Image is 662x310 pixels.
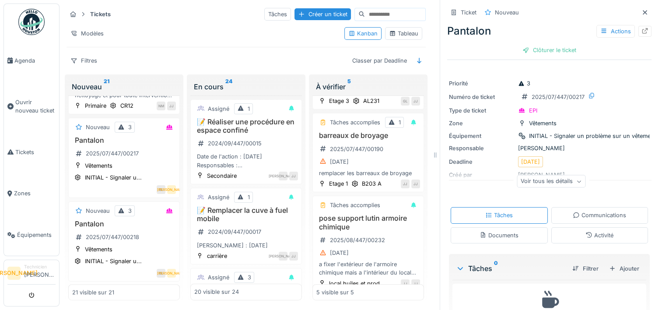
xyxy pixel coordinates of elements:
div: À vérifier [316,81,420,92]
div: [DATE] [521,158,540,166]
div: Modèles [67,27,108,40]
div: JJ [289,252,298,261]
div: GL [401,97,410,106]
div: [DATE] [330,249,349,257]
div: JJ [401,180,410,188]
div: Assigné [208,193,229,201]
div: 2025/07/447/00218 [86,233,139,241]
div: Etage 1 [329,180,348,188]
div: Priorité [449,79,515,88]
a: [PERSON_NAME] Technicien[PERSON_NAME] [7,264,56,285]
sup: 5 [347,81,351,92]
a: Zones [4,173,59,215]
span: Zones [14,189,56,197]
sup: 21 [104,81,109,92]
h3: pose support lutin armoire chimique [316,214,420,231]
div: Filtres [67,54,101,67]
div: [DATE] [330,158,349,166]
div: Assigné [208,273,229,282]
div: INITIAL - Signaler un problème sur un vêtement [529,132,656,140]
div: Documents [480,231,518,240]
h3: Pantalon [72,136,176,144]
div: Type de ticket [449,106,515,115]
div: Équipement [449,132,515,140]
li: [PERSON_NAME] [24,264,56,282]
div: remplacer les barreaux de broyage [316,169,420,177]
div: JJ [411,97,420,106]
div: Créer un ticket [294,8,351,20]
img: Badge_color-CXgf-gQk.svg [18,9,45,35]
li: [PERSON_NAME] [7,267,21,280]
div: 2025/07/447/00217 [86,149,139,158]
div: Pantalon [447,23,651,39]
div: 21 visible sur 21 [72,288,114,296]
div: 2025/07/447/00190 [330,145,383,153]
div: Vêtements [85,245,112,254]
div: Secondaire [207,172,237,180]
div: Primaire [85,102,106,110]
div: Tâches accomplies [330,118,380,127]
h3: 📝 Réaliser une procédure en espace confiné [194,118,298,134]
div: 1 [248,105,250,113]
div: Activité [585,231,613,240]
div: Nouveau [86,123,110,131]
div: 2024/09/447/00017 [208,228,261,236]
span: Ouvrir nouveau ticket [15,98,56,115]
div: 2024/09/447/00015 [208,139,262,148]
div: Clôturer le ticket [519,44,580,56]
h3: barreaux de broyage [316,131,420,140]
div: Tableau [389,29,418,38]
a: Agenda [4,40,59,81]
div: Vêtements [85,162,112,170]
div: Tâches [456,263,565,274]
div: Actions [596,25,635,38]
div: carrière [207,252,227,260]
div: Technicien [24,264,56,270]
div: [PERSON_NAME] [279,252,287,261]
sup: 0 [494,263,498,274]
div: GL [157,269,165,278]
div: [PERSON_NAME] [167,269,176,278]
div: Assigné [208,105,229,113]
div: Etage 3 [329,97,349,105]
span: Tickets [15,148,56,156]
strong: Tickets [87,10,114,18]
div: Tâches [485,211,513,219]
div: JJ [401,279,410,288]
div: 2025/08/447/00232 [330,236,385,244]
div: Zone [449,119,515,127]
div: 1 [248,193,250,201]
sup: 24 [225,81,232,92]
a: Ouvrir nouveau ticket [4,81,59,131]
div: [PERSON_NAME] [167,185,176,194]
div: Filtrer [569,263,602,275]
div: 1 [399,118,401,127]
div: Tâches accomplies [330,201,380,209]
div: [PERSON_NAME] [449,144,650,152]
div: Kanban [348,29,378,38]
div: 20 visible sur 24 [194,288,239,296]
a: Tickets [4,131,59,173]
h3: Pantalon [72,220,176,228]
div: INITIAL - Signaler u... [85,257,142,265]
a: Équipements [4,214,59,256]
span: Agenda [14,56,56,65]
div: Voir tous les détails [517,175,585,188]
div: 5 visible sur 5 [316,288,354,296]
div: [PERSON_NAME] [279,172,287,180]
div: [PERSON_NAME] : [DATE] [194,241,298,250]
div: a fixer l'extérieur de l'armoire chimique mais a l'intérieur du local huile [316,260,420,277]
div: GL [157,185,165,194]
div: 2025/07/447/00217 [532,93,585,101]
div: INITIAL - Signaler u... [85,173,142,182]
div: JJ [289,172,298,180]
div: 3 [128,123,132,131]
div: Vêtements [529,119,557,127]
div: En cours [194,81,298,92]
div: Date de l'action : [DATE] Responsables : [PERSON_NAME]/[PERSON_NAME] [194,152,298,169]
div: JJ [411,180,420,188]
div: 3 [518,79,530,88]
div: Ticket [461,8,476,17]
h3: 📝 Remplacer la cuve à fuel mobile [194,206,298,223]
div: NM [157,102,165,110]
